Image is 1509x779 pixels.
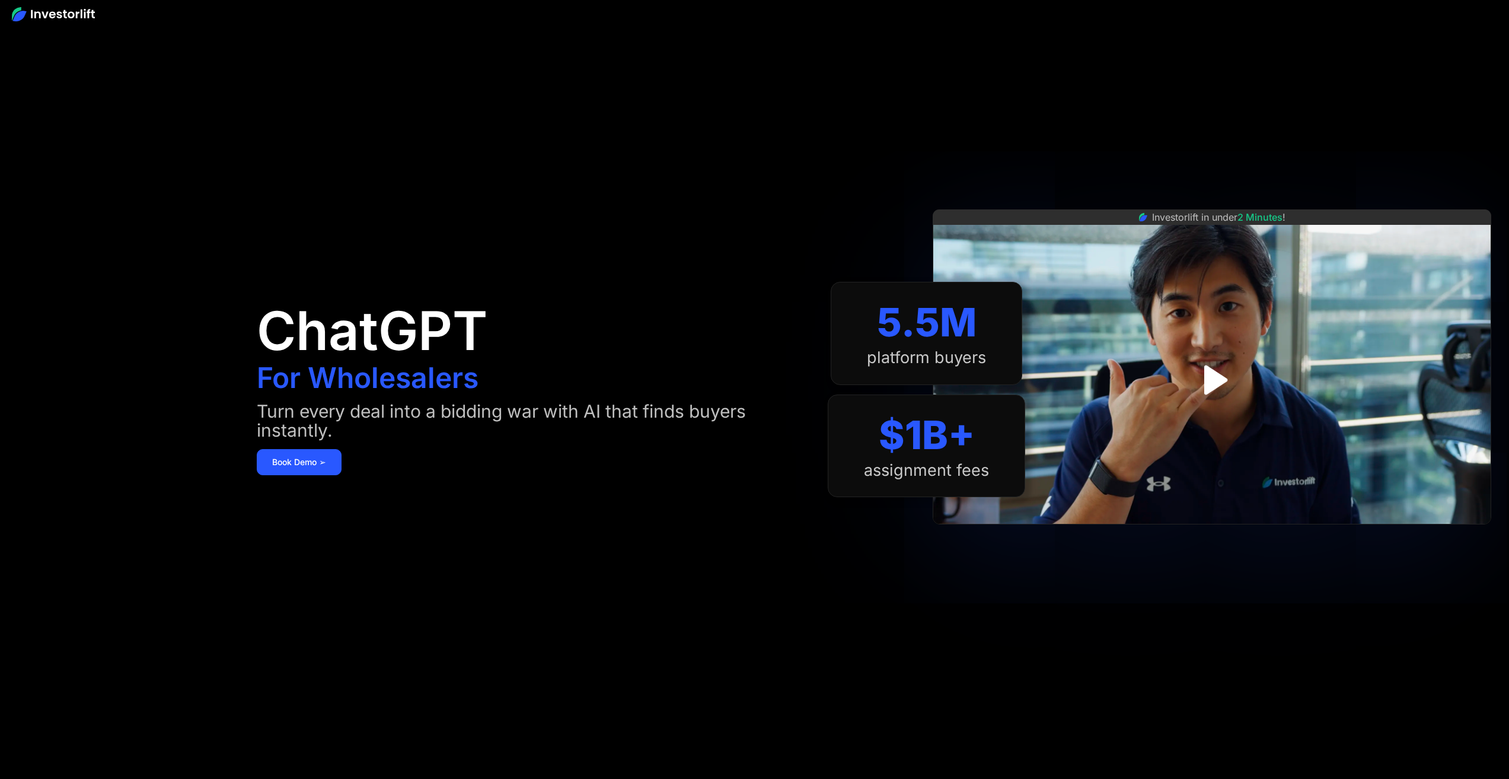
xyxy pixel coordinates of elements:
[257,402,805,440] div: Turn every deal into a bidding war with AI that finds buyers instantly.
[1186,354,1239,406] a: open lightbox
[257,304,487,358] h1: ChatGPT
[867,348,986,367] div: platform buyers
[257,364,478,392] h1: For Wholesalers
[877,299,977,346] div: 5.5M
[879,412,975,459] div: $1B+
[1123,530,1301,545] iframe: Customer reviews powered by Trustpilot
[1152,210,1285,224] div: Investorlift in under !
[1237,211,1283,223] span: 2 Minutes
[257,449,342,475] a: Book Demo ➢
[864,461,989,480] div: assignment fees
